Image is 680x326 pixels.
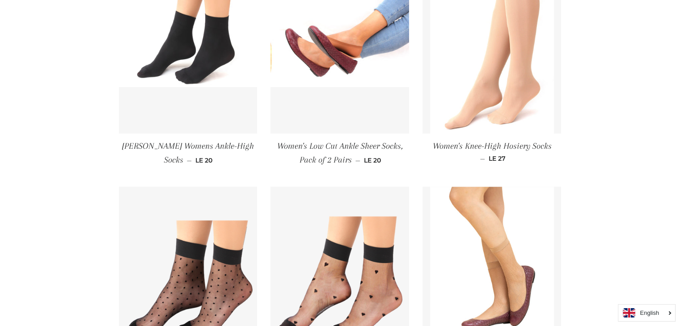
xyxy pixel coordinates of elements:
a: English [623,308,671,318]
span: LE 20 [195,156,212,164]
i: English [640,310,659,316]
span: — [355,156,360,164]
span: Women's Knee-High Hosiery Socks [432,141,551,151]
a: Women's Knee-High Hosiery Socks — LE 27 [422,134,561,170]
span: Women's Low Cut Ankle Sheer Socks, Pack of 2 Pairs [277,141,403,165]
span: — [186,156,191,164]
span: [PERSON_NAME] Womens Ankle-High Socks [122,141,254,165]
span: LE 20 [363,156,380,164]
a: Women's Low Cut Ankle Sheer Socks, Pack of 2 Pairs — LE 20 [270,134,409,173]
span: LE 27 [489,155,506,163]
span: — [480,155,485,163]
a: [PERSON_NAME] Womens Ankle-High Socks — LE 20 [119,134,258,173]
